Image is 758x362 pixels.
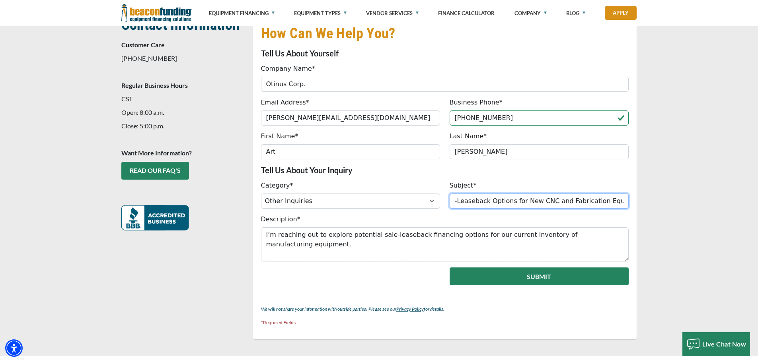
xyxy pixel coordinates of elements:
label: Company Name* [261,64,315,74]
h2: How Can We Help You? [261,24,629,43]
input: Doe [450,144,629,159]
button: Live Chat Now [682,332,750,356]
strong: Want More Information? [121,149,192,157]
strong: Regular Business Hours [121,81,188,89]
label: Last Name* [450,132,487,141]
p: *Required Fields [261,318,629,327]
label: Email Address* [261,98,309,107]
strong: Customer Care [121,41,165,48]
label: Subject* [450,181,477,190]
button: Submit [450,267,629,285]
p: We will not share your information with outside parties! Please see our for details. [261,304,629,314]
p: CST [121,94,243,104]
a: READ OUR FAQ's - open in a new tab [121,162,189,180]
img: READ OUR FAQ's [121,205,189,230]
label: First Name* [261,132,298,141]
p: Close: 5:00 p.m. [121,121,243,131]
a: Apply [605,6,637,20]
input: Beacon Funding [261,77,629,92]
a: Privacy Policy [396,306,424,312]
iframe: reCAPTCHA [261,267,358,292]
input: John [261,144,440,159]
span: Live Chat Now [702,340,746,348]
p: [PHONE_NUMBER] [121,54,243,63]
p: Tell Us About Your Inquiry [261,165,629,175]
p: Open: 8:00 a.m. [121,108,243,117]
label: Description* [261,215,300,224]
input: jdoe@gmail.com [261,110,440,126]
label: Category* [261,181,293,190]
input: (555) 555-5555 [450,110,629,126]
label: Business Phone* [450,98,503,107]
p: Tell Us About Yourself [261,48,629,58]
div: Accessibility Menu [5,339,23,357]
